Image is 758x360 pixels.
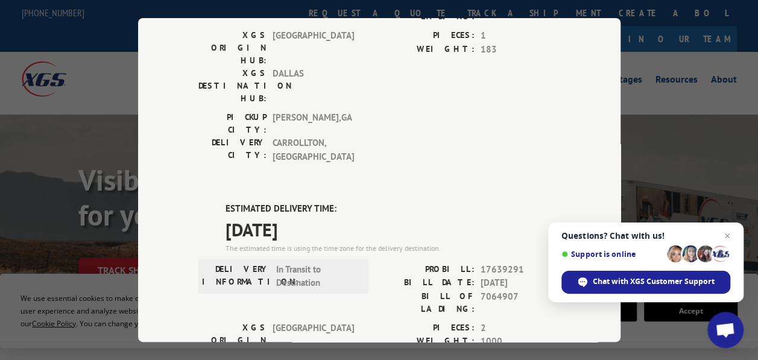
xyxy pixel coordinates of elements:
[273,111,354,136] span: [PERSON_NAME] , GA
[593,276,715,287] span: Chat with XGS Customer Support
[561,231,730,241] span: Questions? Chat with us!
[379,262,475,276] label: PROBILL:
[481,29,560,43] span: 1
[379,289,475,315] label: BILL OF LADING:
[273,136,354,163] span: CARROLLTON , [GEOGRAPHIC_DATA]
[481,42,560,56] span: 183
[226,242,560,253] div: The estimated time is using the time zone for the delivery destination.
[276,262,358,289] span: In Transit to Destination
[198,67,267,105] label: XGS DESTINATION HUB:
[481,321,560,335] span: 2
[379,276,475,290] label: BILL DATE:
[379,29,475,43] label: PIECES:
[273,321,354,359] span: [GEOGRAPHIC_DATA]
[379,321,475,335] label: PIECES:
[561,271,730,294] div: Chat with XGS Customer Support
[720,229,734,243] span: Close chat
[481,335,560,349] span: 1000
[273,29,354,67] span: [GEOGRAPHIC_DATA]
[202,262,270,289] label: DELIVERY INFORMATION:
[198,111,267,136] label: PICKUP CITY:
[198,29,267,67] label: XGS ORIGIN HUB:
[226,202,560,216] label: ESTIMATED DELIVERY TIME:
[561,250,663,259] span: Support is online
[198,321,267,359] label: XGS ORIGIN HUB:
[379,42,475,56] label: WEIGHT:
[707,312,744,348] div: Open chat
[481,262,560,276] span: 17639291
[481,276,560,290] span: [DATE]
[198,136,267,163] label: DELIVERY CITY:
[273,67,354,105] span: DALLAS
[379,335,475,349] label: WEIGHT:
[481,289,560,315] span: 7064907
[226,215,560,242] span: [DATE]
